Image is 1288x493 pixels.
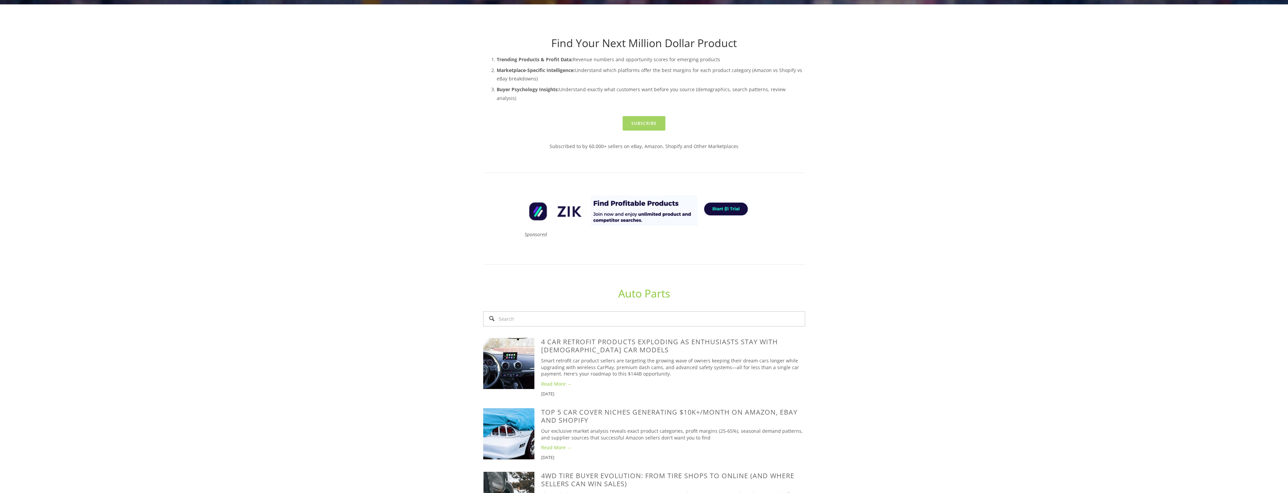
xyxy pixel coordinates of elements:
a: 4 Car Retrofit Products Exploding as Enthusiasts Stay With 8+ Year Old Car Models [483,338,541,389]
img: Top 5 Car Cover Niches Generating $10K+/Month on Amazon, eBay and Shopify [483,408,534,459]
a: Auto Parts [618,286,670,301]
time: [DATE] [541,391,554,397]
p: Our exclusive market analysis reveals exact product categories, profit margins (25-65%), seasonal... [541,428,805,441]
a: 4WD Tire Buyer Evolution: From Tire Shops to Online (And Where Sellers Can Win Sales) [541,471,794,488]
p: Understand exactly what customers want before you source (demographics, search patterns, review a... [497,85,805,102]
a: Top 5 Car Cover Niches Generating $10K+/Month on Amazon, eBay and Shopify [483,408,541,459]
img: 4 Car Retrofit Products Exploding as Enthusiasts Stay With 8+ Year Old Car Models [483,338,534,389]
em: Sponsored [525,231,547,238]
h1: Find Your Next Million Dollar Product [483,37,805,49]
strong: Buyer Psychology Insights: [497,86,559,93]
p: Subscribed to by 60,000+ sellers on eBay, Amazon, Shopify and Other Marketplaces [483,142,805,150]
p: Smart retrofit car product sellers are targeting the growing wave of owners keeping their dream c... [541,357,805,377]
strong: Marketplace-Specific Intelligence: [497,67,575,73]
a: Subscribe [623,116,665,131]
a: Top 5 Car Cover Niches Generating $10K+/Month on Amazon, eBay and Shopify [541,408,797,425]
strong: Trending Products & Profit Data: [497,56,573,63]
input: Search [483,311,805,326]
p: Understand which platforms offer the best margins for each product category (Amazon vs Shopify vs... [497,66,805,83]
a: Read More → [541,444,805,451]
a: 4 Car Retrofit Products Exploding as Enthusiasts Stay With [DEMOGRAPHIC_DATA] Car Models [541,337,778,354]
time: [DATE] [541,454,554,460]
a: Read More → [541,381,805,387]
p: Revenue numbers and opportunity scores for emerging products [497,55,805,64]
